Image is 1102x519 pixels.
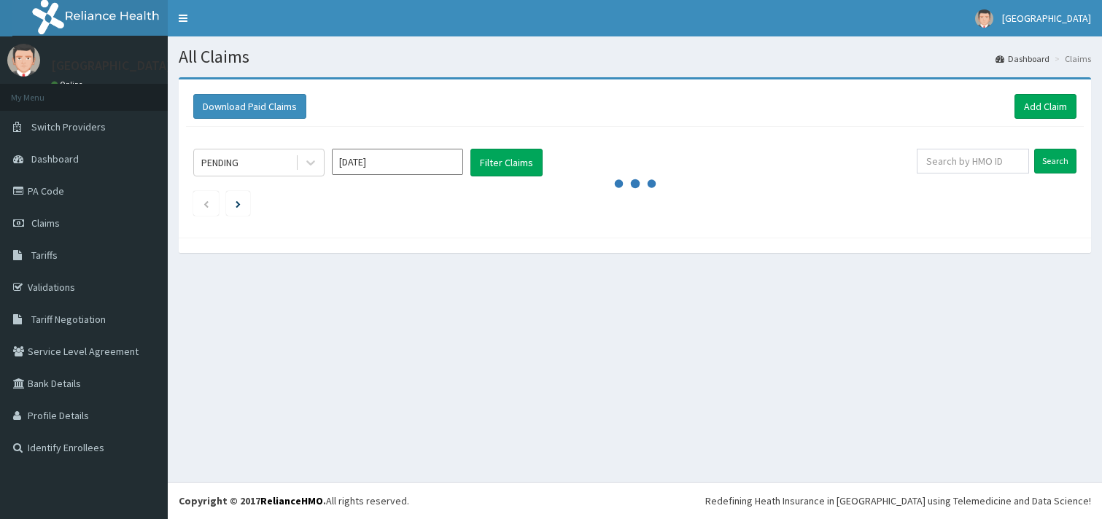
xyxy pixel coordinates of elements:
[203,197,209,210] a: Previous page
[1051,52,1091,65] li: Claims
[1034,149,1076,173] input: Search
[236,197,241,210] a: Next page
[705,493,1091,508] div: Redefining Heath Insurance in [GEOGRAPHIC_DATA] using Telemedicine and Data Science!
[470,149,543,176] button: Filter Claims
[31,313,106,326] span: Tariff Negotiation
[917,149,1029,173] input: Search by HMO ID
[996,52,1049,65] a: Dashboard
[975,9,993,28] img: User Image
[193,94,306,119] button: Download Paid Claims
[179,47,1091,66] h1: All Claims
[1014,94,1076,119] a: Add Claim
[168,482,1102,519] footer: All rights reserved.
[31,249,58,262] span: Tariffs
[51,59,171,72] p: [GEOGRAPHIC_DATA]
[1002,12,1091,25] span: [GEOGRAPHIC_DATA]
[179,494,326,507] strong: Copyright © 2017 .
[51,79,86,90] a: Online
[31,152,79,165] span: Dashboard
[31,216,60,230] span: Claims
[31,120,106,133] span: Switch Providers
[332,149,463,175] input: Select Month and Year
[7,44,40,77] img: User Image
[201,155,238,170] div: PENDING
[613,162,657,206] svg: audio-loading
[260,494,323,507] a: RelianceHMO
